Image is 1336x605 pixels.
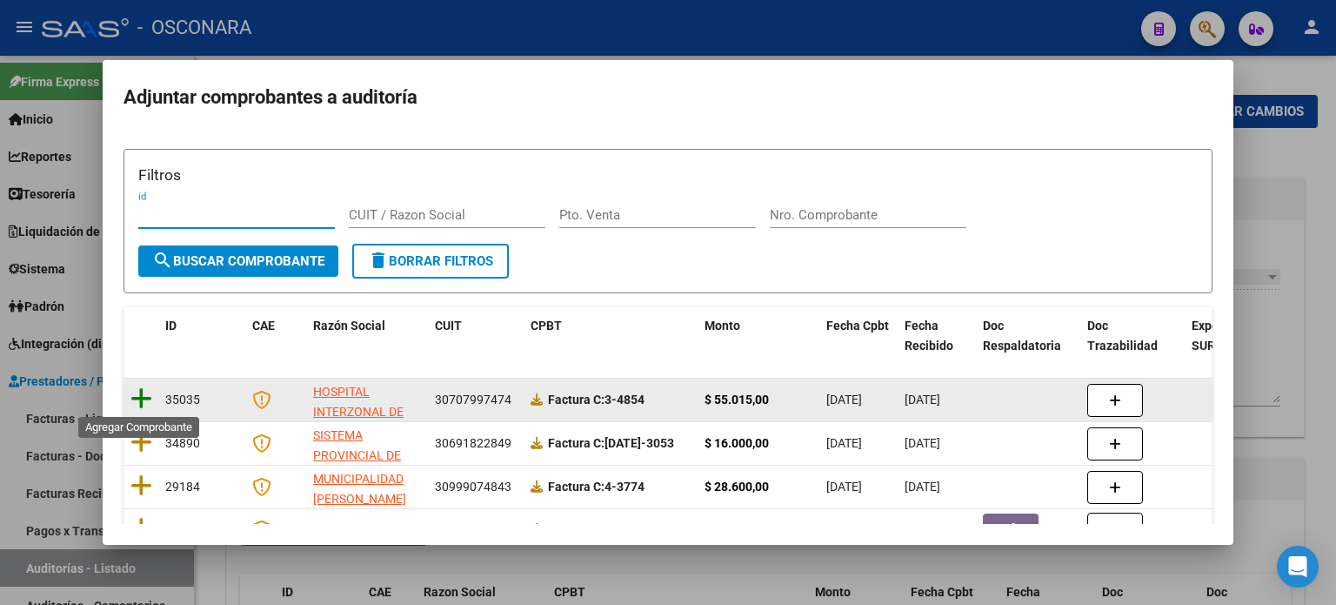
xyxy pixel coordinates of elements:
span: 34890 [165,436,200,450]
span: 35035 [165,393,200,407]
datatable-header-cell: ID [158,307,245,365]
span: Factura C: [548,522,605,536]
datatable-header-cell: CAE [245,307,306,365]
span: [DATE] [905,480,940,494]
span: CUIT [435,319,462,333]
span: Monto [705,319,740,333]
datatable-header-cell: CPBT [524,307,698,365]
span: 30691822849 [435,436,511,450]
strong: $ 16.000,00 [705,436,769,450]
span: [DATE] [826,480,862,494]
span: [DATE] [905,522,940,536]
mat-icon: delete [368,250,389,271]
span: [DATE] [905,393,940,407]
span: SISTEMA PROVINCIAL DE SALUD [313,428,401,482]
span: MUNICIPALIDAD [PERSON_NAME][GEOGRAPHIC_DATA] [313,472,431,526]
span: HOSPITAL INTERZONAL DE NIÑOS [PERSON_NAME] [313,385,406,458]
h2: Adjuntar comprobantes a auditoría [124,81,1212,114]
h3: Filtros [138,164,1198,186]
span: Factura C: [548,480,605,494]
button: Borrar Filtros [352,244,509,279]
datatable-header-cell: Fecha Cpbt [819,307,898,365]
span: CPBT [531,319,562,333]
datatable-header-cell: Razón Social [306,307,428,365]
datatable-header-cell: Expediente SUR Asociado [1185,307,1280,365]
span: 29184 [165,480,200,494]
strong: $ 28.600,00 [705,480,769,494]
mat-icon: search [152,250,173,271]
datatable-header-cell: Doc Respaldatoria [976,307,1080,365]
strong: 1608-36984 [548,522,672,536]
span: [DATE] [826,522,862,536]
div: Open Intercom Messenger [1277,546,1319,588]
span: Fecha Recibido [905,319,953,353]
strong: 4-3774 [548,480,645,494]
span: Factura C: [548,393,605,407]
span: Expediente SUR Asociado [1192,319,1269,353]
span: CAE [252,319,275,333]
span: Doc Respaldatoria [983,319,1061,353]
strong: $ 55.015,00 [705,393,769,407]
span: [DATE] [826,393,862,407]
span: 30269182284 [435,522,511,536]
span: 30707997474 [435,393,511,407]
span: ID [165,319,177,333]
span: Borrar Filtros [368,253,493,269]
datatable-header-cell: Monto [698,307,819,365]
button: Buscar Comprobante [138,245,338,277]
span: [DATE] [826,436,862,450]
span: 30999074843 [435,480,511,494]
strong: 3-4854 [548,393,645,407]
span: Doc Trazabilidad [1087,319,1158,353]
span: Buscar Comprobante [152,253,324,269]
span: 28268 [165,522,200,536]
datatable-header-cell: Doc Trazabilidad [1080,307,1185,365]
strong: $ 8.278,00 [705,522,762,536]
datatable-header-cell: Fecha Recibido [898,307,976,365]
span: Razón Social [313,319,385,333]
span: Fecha Cpbt [826,319,889,333]
datatable-header-cell: CUIT [428,307,524,365]
span: [DATE] [905,436,940,450]
strong: [DATE]-3053 [548,436,674,450]
span: Factura C: [548,436,605,450]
